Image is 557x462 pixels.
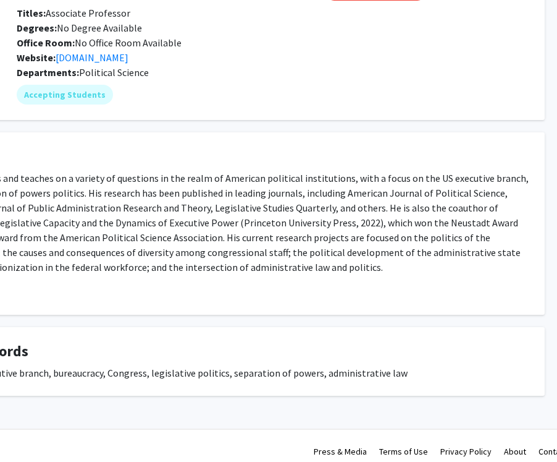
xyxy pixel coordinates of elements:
span: No Office Room Available [17,36,182,49]
a: Privacy Policy [440,446,492,457]
b: Degrees: [17,22,57,34]
a: Opens in a new tab [56,51,128,64]
b: Departments: [17,66,79,79]
b: Titles: [17,7,46,19]
span: Political Science [79,66,149,79]
iframe: Chat [9,406,52,453]
mat-chip: Accepting Students [17,85,113,105]
a: Terms of Use [379,446,428,457]
a: About [504,446,526,457]
span: Associate Professor [17,7,130,19]
b: Website: [17,51,56,64]
span: No Degree Available [17,22,142,34]
a: Press & Media [314,446,367,457]
b: Office Room: [17,36,75,49]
